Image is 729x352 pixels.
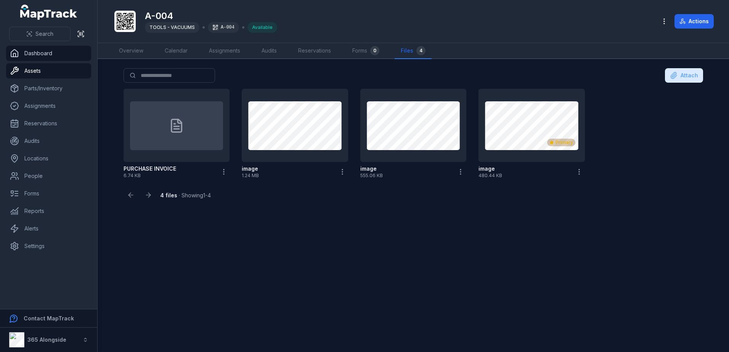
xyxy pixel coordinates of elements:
[6,168,91,184] a: People
[547,139,575,146] div: Primary
[360,173,452,179] span: 555.06 KB
[24,315,74,322] strong: Contact MapTrack
[292,43,337,59] a: Reservations
[35,30,53,38] span: Search
[242,165,258,173] strong: image
[242,173,333,179] span: 1.24 MB
[665,68,703,83] button: Attach
[479,173,570,179] span: 480.44 KB
[124,165,176,173] strong: PURCHASE INVOICE
[6,203,91,219] a: Reports
[346,43,385,59] a: Forms0
[6,98,91,114] a: Assignments
[160,192,211,198] span: · Showing 1 - 4
[9,27,71,41] button: Search
[255,43,283,59] a: Audits
[6,186,91,201] a: Forms
[124,173,215,179] span: 6.74 KB
[6,238,91,254] a: Settings
[479,165,495,173] strong: image
[395,43,432,59] a: Files4
[149,24,195,30] span: TOOLS - VACUUMS
[370,46,379,55] div: 0
[145,10,277,22] h1: A-004
[160,192,177,198] strong: 4 files
[6,221,91,236] a: Alerts
[6,81,91,96] a: Parts/Inventory
[247,22,277,33] div: Available
[203,43,246,59] a: Assignments
[20,5,77,20] a: MapTrack
[27,336,66,343] strong: 365 Alongside
[113,43,149,59] a: Overview
[159,43,194,59] a: Calendar
[674,14,714,29] button: Actions
[416,46,426,55] div: 4
[360,165,377,173] strong: image
[6,46,91,61] a: Dashboard
[208,22,239,33] div: A-004
[6,133,91,149] a: Audits
[6,151,91,166] a: Locations
[6,116,91,131] a: Reservations
[6,63,91,78] a: Assets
